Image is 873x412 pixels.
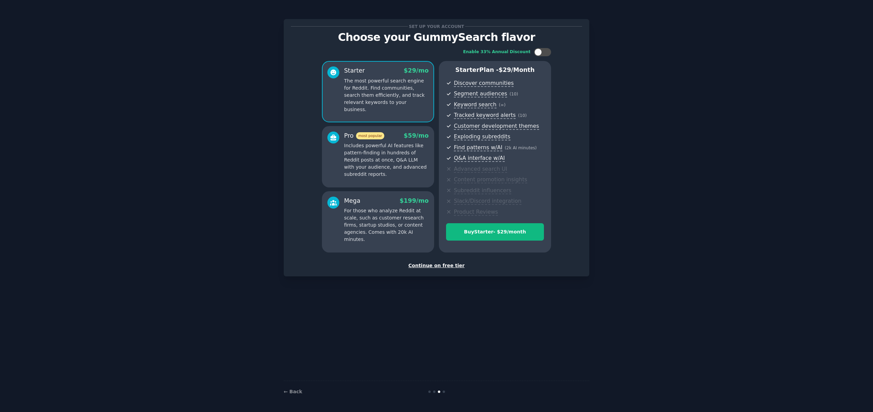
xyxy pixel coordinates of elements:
span: Product Reviews [454,209,498,216]
p: For those who analyze Reddit at scale, such as customer research firms, startup studios, or conte... [344,207,429,243]
span: $ 199 /mo [400,197,429,204]
p: Starter Plan - [446,66,544,74]
span: Q&A interface w/AI [454,155,505,162]
span: $ 29 /mo [404,67,429,74]
span: Slack/Discord integration [454,198,521,205]
span: Customer development themes [454,123,539,130]
span: Discover communities [454,80,514,87]
div: Pro [344,132,384,140]
span: Advanced search UI [454,166,507,173]
div: Starter [344,66,365,75]
span: ( 10 ) [509,92,518,96]
span: Keyword search [454,101,497,108]
span: Find patterns w/AI [454,144,502,151]
span: ( 2k AI minutes ) [505,146,537,150]
p: The most powerful search engine for Reddit. Find communities, search them efficiently, and track ... [344,77,429,113]
span: Subreddit influencers [454,187,511,194]
p: Includes powerful AI features like pattern-finding in hundreds of Reddit posts at once, Q&A LLM w... [344,142,429,178]
button: BuyStarter- $29/month [446,223,544,241]
div: Enable 33% Annual Discount [463,49,531,55]
span: Exploding subreddits [454,133,510,140]
span: ( 10 ) [518,113,527,118]
span: most popular [356,132,385,139]
div: Continue on free tier [291,262,582,269]
span: Set up your account [408,23,465,30]
a: ← Back [284,389,302,394]
span: $ 29 /month [499,66,535,73]
span: Tracked keyword alerts [454,112,516,119]
div: Mega [344,197,360,205]
span: Content promotion insights [454,176,527,183]
span: ( ∞ ) [499,103,506,107]
div: Buy Starter - $ 29 /month [446,228,544,235]
span: Segment audiences [454,90,507,97]
span: $ 59 /mo [404,132,429,139]
p: Choose your GummySearch flavor [291,31,582,43]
